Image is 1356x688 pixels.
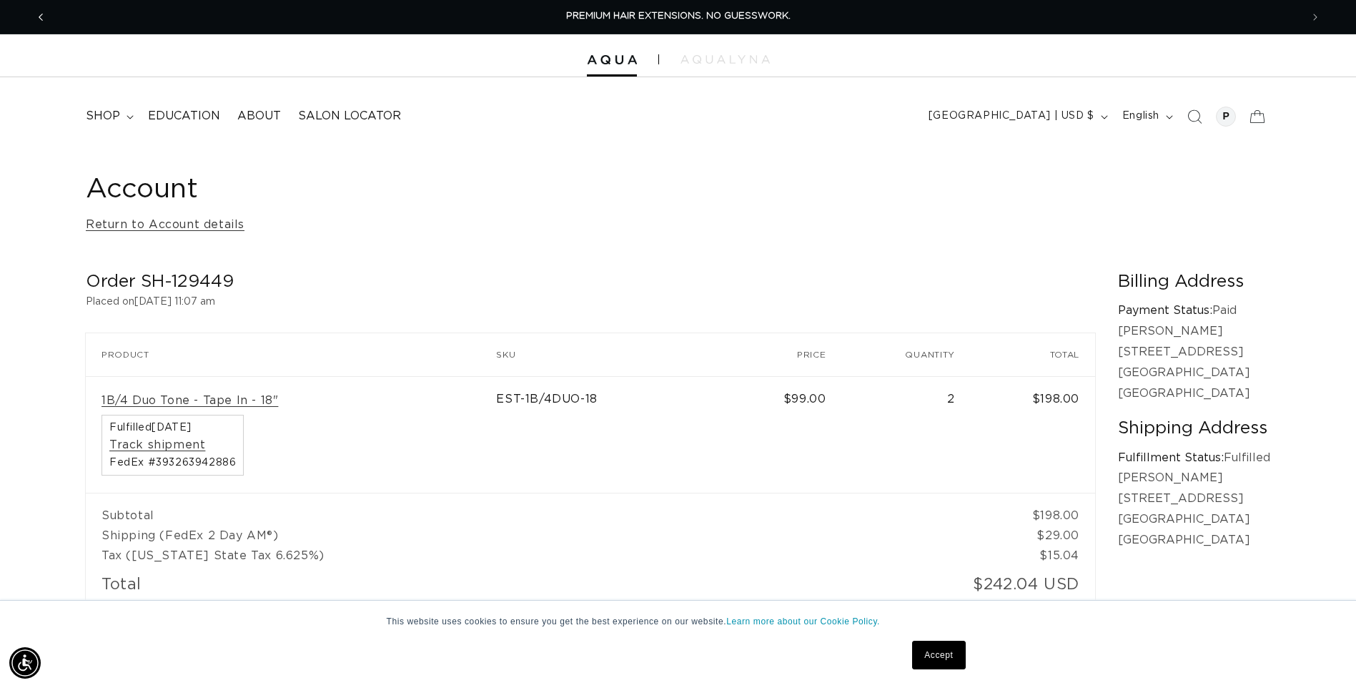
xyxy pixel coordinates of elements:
td: Total [86,566,842,609]
td: 2 [842,376,971,493]
p: [PERSON_NAME] [STREET_ADDRESS] [GEOGRAPHIC_DATA] [GEOGRAPHIC_DATA] [1118,321,1270,403]
span: PREMIUM HAIR EXTENSIONS. NO GUESSWORK. [566,11,791,21]
span: FedEx #393263942886 [109,458,236,468]
summary: Search [1179,101,1210,132]
img: aqualyna.com [681,55,770,64]
a: About [229,100,289,132]
th: Price [727,333,842,376]
iframe: Chat Widget [1285,619,1356,688]
td: EST-1B/4DUO-18 [496,376,726,493]
span: Salon Locator [298,109,401,124]
td: $198.00 [971,376,1095,493]
td: Subtotal [86,493,971,526]
strong: Fulfillment Status: [1118,452,1224,463]
a: Accept [912,641,965,669]
td: $15.04 [971,546,1095,566]
p: Fulfilled [1118,448,1270,468]
p: This website uses cookies to ensure you get the best experience on our website. [387,615,970,628]
a: 1B/4 Duo Tone - Tape In - 18" [102,393,278,408]
span: English [1122,109,1159,124]
p: Paid [1118,300,1270,321]
th: Quantity [842,333,971,376]
td: Shipping (FedEx 2 Day AM®) [86,526,971,546]
span: shop [86,109,120,124]
time: [DATE] 11:07 am [134,297,215,307]
button: Previous announcement [25,4,56,31]
strong: Payment Status: [1118,305,1212,316]
div: Accessibility Menu [9,647,41,679]
td: $29.00 [971,526,1095,546]
a: Track shipment [109,438,205,453]
time: [DATE] [152,423,192,433]
th: SKU [496,333,726,376]
h1: Account [86,172,1270,207]
img: Aqua Hair Extensions [587,55,637,65]
span: Fulfilled [109,423,236,433]
p: Placed on [86,293,1095,311]
th: Product [86,333,496,376]
h2: Billing Address [1118,271,1270,293]
button: [GEOGRAPHIC_DATA] | USD $ [920,103,1114,130]
a: Education [139,100,229,132]
span: Education [148,109,220,124]
th: Total [971,333,1095,376]
span: $99.00 [783,393,826,405]
a: Learn more about our Cookie Policy. [726,616,880,626]
td: Tax ([US_STATE] State Tax 6.625%) [86,546,971,566]
summary: shop [77,100,139,132]
span: About [237,109,281,124]
a: Return to Account details [86,215,244,235]
h2: Order SH-129449 [86,271,1095,293]
span: [GEOGRAPHIC_DATA] | USD $ [929,109,1094,124]
a: Salon Locator [289,100,410,132]
button: Next announcement [1300,4,1331,31]
h2: Shipping Address [1118,418,1270,440]
button: English [1114,103,1179,130]
p: [PERSON_NAME] [STREET_ADDRESS] [GEOGRAPHIC_DATA] [GEOGRAPHIC_DATA] [1118,468,1270,550]
td: $198.00 [971,493,1095,526]
td: $242.04 USD [842,566,1096,609]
